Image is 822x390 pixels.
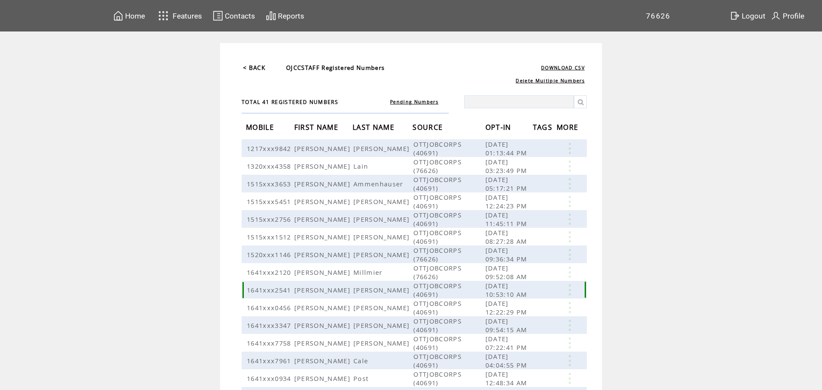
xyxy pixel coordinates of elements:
[353,286,412,294] span: [PERSON_NAME]
[353,321,412,330] span: [PERSON_NAME]
[769,9,806,22] a: Profile
[413,120,445,136] span: SOURCE
[771,10,781,21] img: profile.svg
[485,246,529,263] span: [DATE] 09:36:34 PM
[294,120,340,136] span: FIRST NAME
[294,215,353,223] span: [PERSON_NAME]
[353,215,412,223] span: [PERSON_NAME]
[247,162,293,170] span: 1320xxx4358
[413,211,462,228] span: OTTJOBCORPS (40691)
[247,215,293,223] span: 1515xxx2756
[353,339,412,347] span: [PERSON_NAME]
[294,162,353,170] span: [PERSON_NAME]
[278,12,304,20] span: Reports
[541,65,585,71] a: DOWNLOAD CSV
[557,120,580,136] span: MORE
[413,193,462,210] span: OTTJOBCORPS (40691)
[173,12,202,20] span: Features
[225,12,255,20] span: Contacts
[413,334,462,352] span: OTTJOBCORPS (40691)
[413,246,462,263] span: OTTJOBCORPS (76626)
[353,374,371,383] span: Post
[353,120,397,136] span: LAST NAME
[353,356,370,365] span: Cale
[485,120,513,136] span: OPT-IN
[485,228,529,245] span: [DATE] 08:27:28 AM
[485,299,529,316] span: [DATE] 12:22:29 PM
[485,211,529,228] span: [DATE] 11:45:11 PM
[646,12,671,20] span: 76626
[485,157,529,175] span: [DATE] 03:23:49 PM
[247,144,293,153] span: 1217xxx9842
[485,264,529,281] span: [DATE] 09:52:08 AM
[247,374,293,383] span: 1641xxx0934
[294,374,353,383] span: [PERSON_NAME]
[413,157,462,175] span: OTTJOBCORPS (76626)
[243,64,265,72] a: < BACK
[294,179,353,188] span: [PERSON_NAME]
[247,197,293,206] span: 1515xxx5451
[247,233,293,241] span: 1515xxx1512
[154,7,203,24] a: Features
[485,193,529,210] span: [DATE] 12:24:23 PM
[485,281,529,299] span: [DATE] 10:53:10 AM
[294,286,353,294] span: [PERSON_NAME]
[247,303,293,312] span: 1641xxx0456
[294,339,353,347] span: [PERSON_NAME]
[728,9,769,22] a: Logout
[247,286,293,294] span: 1641xxx2541
[112,9,146,22] a: Home
[294,321,353,330] span: [PERSON_NAME]
[413,281,462,299] span: OTTJOBCORPS (40691)
[413,125,445,130] a: SOURCE
[485,140,529,157] span: [DATE] 01:13:44 PM
[353,233,412,241] span: [PERSON_NAME]
[294,250,353,259] span: [PERSON_NAME]
[533,125,554,130] a: TAGS
[413,317,462,334] span: OTTJOBCORPS (40691)
[294,268,353,277] span: [PERSON_NAME]
[485,125,513,130] a: OPT-IN
[294,356,353,365] span: [PERSON_NAME]
[353,268,385,277] span: Millmier
[783,12,804,20] span: Profile
[742,12,765,20] span: Logout
[413,228,462,245] span: OTTJOBCORPS (40691)
[353,197,412,206] span: [PERSON_NAME]
[485,334,529,352] span: [DATE] 07:22:41 PM
[265,9,305,22] a: Reports
[353,162,370,170] span: Lain
[485,317,529,334] span: [DATE] 09:54:15 AM
[294,233,353,241] span: [PERSON_NAME]
[125,12,145,20] span: Home
[353,303,412,312] span: [PERSON_NAME]
[211,9,256,22] a: Contacts
[213,10,223,21] img: contacts.svg
[156,9,171,23] img: features.svg
[485,175,529,192] span: [DATE] 05:17:21 PM
[247,179,293,188] span: 1515xxx3653
[353,250,412,259] span: [PERSON_NAME]
[353,125,397,130] a: LAST NAME
[533,120,554,136] span: TAGS
[413,140,462,157] span: OTTJOBCORPS (40691)
[413,352,462,369] span: OTTJOBCORPS (40691)
[246,120,276,136] span: MOBILE
[730,10,740,21] img: exit.svg
[247,356,293,365] span: 1641xxx7961
[353,144,412,153] span: [PERSON_NAME]
[390,99,438,105] a: Pending Numbers
[413,370,462,387] span: OTTJOBCORPS (40691)
[294,197,353,206] span: [PERSON_NAME]
[294,144,353,153] span: [PERSON_NAME]
[294,303,353,312] span: [PERSON_NAME]
[485,352,529,369] span: [DATE] 04:04:55 PM
[485,370,529,387] span: [DATE] 12:48:34 AM
[266,10,276,21] img: chart.svg
[353,179,406,188] span: Ammenhauser
[242,98,338,106] span: TOTAL 41 REGISTERED NUMBERS
[286,64,384,72] span: OJCCSTAFF Registered Numbers
[247,250,293,259] span: 1520xxx1146
[247,339,293,347] span: 1641xxx7758
[294,125,340,130] a: FIRST NAME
